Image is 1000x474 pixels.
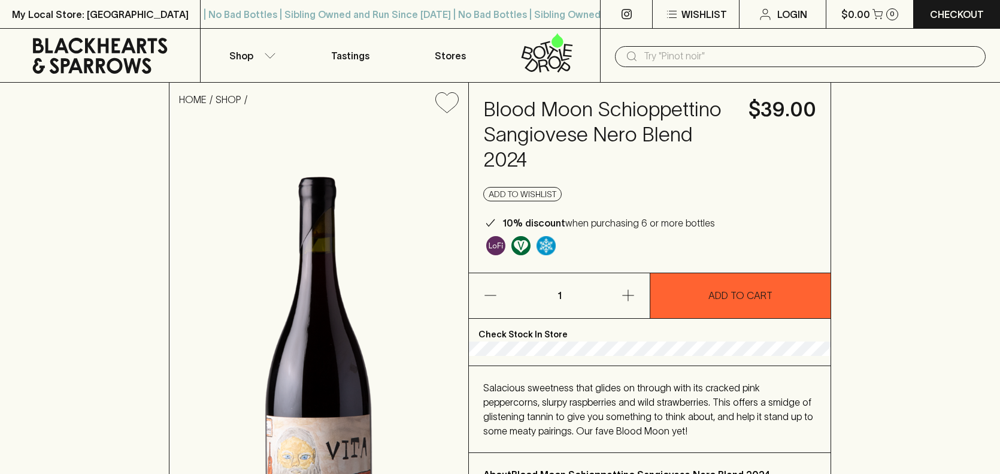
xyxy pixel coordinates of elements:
[301,29,401,82] a: Tastings
[435,49,466,63] p: Stores
[534,233,559,258] a: Wonderful as is, but a slight chill will enhance the aromatics and give it a beautiful crunch.
[331,49,369,63] p: Tastings
[508,233,534,258] a: Made without the use of any animal products.
[537,236,556,255] img: Chilled Red
[930,7,984,22] p: Checkout
[749,97,816,122] h4: $39.00
[483,187,562,201] button: Add to wishlist
[841,7,870,22] p: $0.00
[777,7,807,22] p: Login
[708,288,772,303] p: ADD TO CART
[201,29,301,82] button: Shop
[216,94,241,105] a: SHOP
[650,273,831,318] button: ADD TO CART
[545,273,574,318] p: 1
[469,319,831,342] p: Check Stock In Store
[431,87,463,118] button: Add to wishlist
[681,7,727,22] p: Wishlist
[890,11,895,17] p: 0
[483,382,813,436] span: Salacious sweetness that glides on through with its cracked pink peppercorns, slurpy raspberries ...
[483,97,734,173] h4: Blood Moon Schioppettino Sangiovese Nero Blend 2024
[502,218,565,228] b: 10% discount
[511,236,531,255] img: Vegan
[502,216,715,230] p: when purchasing 6 or more bottles
[229,49,253,63] p: Shop
[12,7,189,22] p: My Local Store: [GEOGRAPHIC_DATA]
[179,94,207,105] a: HOME
[483,233,508,258] a: Some may call it natural, others minimum intervention, either way, it’s hands off & maybe even a ...
[401,29,501,82] a: Stores
[644,47,976,66] input: Try "Pinot noir"
[486,236,505,255] img: Lo-Fi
